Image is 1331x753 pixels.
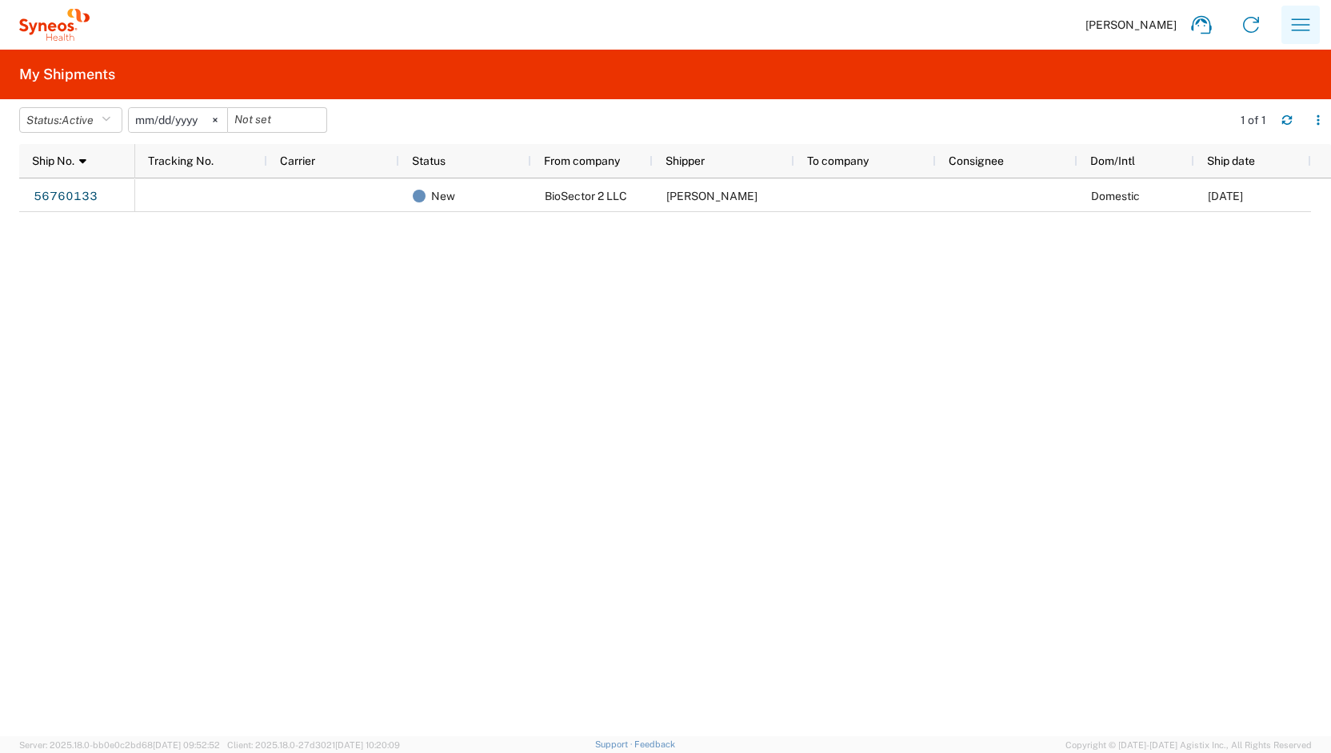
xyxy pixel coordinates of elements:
span: Ship date [1207,154,1255,167]
span: Status [412,154,446,167]
span: [DATE] 09:52:52 [153,740,220,750]
span: [DATE] 10:20:09 [335,740,400,750]
h2: My Shipments [19,65,115,84]
a: Feedback [634,739,675,749]
span: To company [807,154,869,167]
span: Consignee [949,154,1004,167]
span: Active [62,114,94,126]
input: Not set [228,108,326,132]
span: Domestic [1091,190,1140,202]
a: 56760133 [33,184,98,210]
span: 09/09/2025 [1208,190,1243,202]
span: BioSector 2 LLC [545,190,627,202]
span: Shipper [665,154,705,167]
span: Grace Hennigan [666,190,757,202]
span: Client: 2025.18.0-27d3021 [227,740,400,750]
a: Support [595,739,635,749]
span: Tracking No. [148,154,214,167]
div: 1 of 1 [1241,113,1269,127]
span: Ship No. [32,154,74,167]
span: Carrier [280,154,315,167]
span: Dom/Intl [1090,154,1135,167]
span: Copyright © [DATE]-[DATE] Agistix Inc., All Rights Reserved [1065,738,1312,752]
button: Status:Active [19,107,122,133]
span: New [431,179,455,213]
span: From company [544,154,620,167]
span: Server: 2025.18.0-bb0e0c2bd68 [19,740,220,750]
input: Not set [129,108,227,132]
span: [PERSON_NAME] [1085,18,1177,32]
